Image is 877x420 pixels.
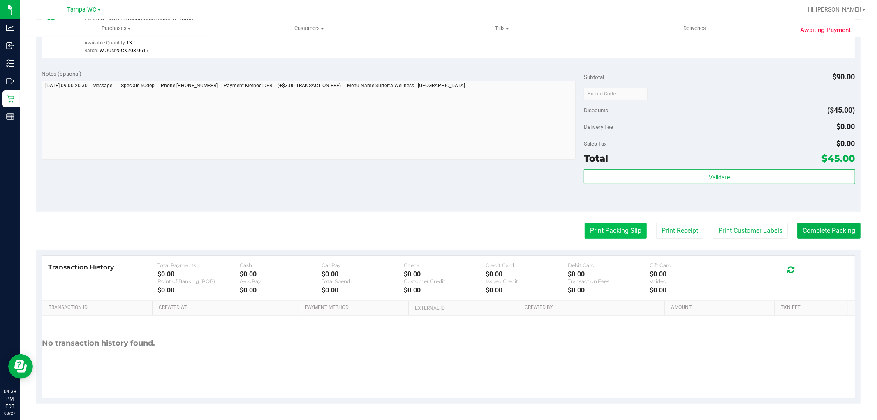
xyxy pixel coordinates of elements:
[525,304,662,311] a: Created By
[157,262,239,268] div: Total Payments
[213,25,405,32] span: Customers
[6,77,14,85] inline-svg: Outbound
[8,354,33,379] iframe: Resource center
[404,286,486,294] div: $0.00
[486,262,567,268] div: Credit Card
[671,304,772,311] a: Amount
[240,278,322,284] div: AeroPay
[322,262,403,268] div: CanPay
[584,88,648,100] input: Promo Code
[833,72,855,81] span: $90.00
[584,169,855,184] button: Validate
[240,286,322,294] div: $0.00
[157,286,239,294] div: $0.00
[6,95,14,103] inline-svg: Retail
[781,304,845,311] a: Txn Fee
[67,6,97,13] span: Tampa WC
[800,26,851,35] span: Awaiting Payment
[713,223,788,239] button: Print Customer Labels
[584,103,608,118] span: Discounts
[126,40,132,46] span: 13
[20,20,213,37] a: Purchases
[159,304,296,311] a: Created At
[797,223,861,239] button: Complete Packing
[650,270,731,278] div: $0.00
[584,140,607,147] span: Sales Tax
[584,74,604,80] span: Subtotal
[20,25,213,32] span: Purchases
[240,270,322,278] div: $0.00
[100,48,149,53] span: W-JUN25CKZ03-0617
[828,106,855,114] span: ($45.00)
[568,286,650,294] div: $0.00
[213,20,405,37] a: Customers
[406,25,598,32] span: Tills
[672,25,717,32] span: Deliveries
[822,153,855,164] span: $45.00
[322,286,403,294] div: $0.00
[486,286,567,294] div: $0.00
[405,20,598,37] a: Tills
[84,37,292,53] div: Available Quantity:
[157,278,239,284] div: Point of Banking (POB)
[305,304,405,311] a: Payment Method
[598,20,791,37] a: Deliveries
[42,316,155,371] div: No transaction history found.
[656,223,703,239] button: Print Receipt
[6,59,14,67] inline-svg: Inventory
[404,262,486,268] div: Check
[585,223,647,239] button: Print Packing Slip
[837,139,855,148] span: $0.00
[6,112,14,121] inline-svg: Reports
[486,270,567,278] div: $0.00
[404,278,486,284] div: Customer Credit
[84,48,98,53] span: Batch:
[240,262,322,268] div: Cash
[568,270,650,278] div: $0.00
[584,153,608,164] span: Total
[6,42,14,50] inline-svg: Inbound
[709,174,730,181] span: Validate
[322,270,403,278] div: $0.00
[4,410,16,416] p: 08/27
[650,286,731,294] div: $0.00
[157,270,239,278] div: $0.00
[42,70,82,77] span: Notes (optional)
[808,6,861,13] span: Hi, [PERSON_NAME]!
[837,122,855,131] span: $0.00
[322,278,403,284] div: Total Spendr
[584,123,613,130] span: Delivery Fee
[404,270,486,278] div: $0.00
[568,278,650,284] div: Transaction Fees
[6,24,14,32] inline-svg: Analytics
[49,304,149,311] a: Transaction ID
[4,388,16,410] p: 04:38 PM EDT
[568,262,650,268] div: Debit Card
[408,301,518,316] th: External ID
[650,278,731,284] div: Voided
[650,262,731,268] div: Gift Card
[486,278,567,284] div: Issued Credit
